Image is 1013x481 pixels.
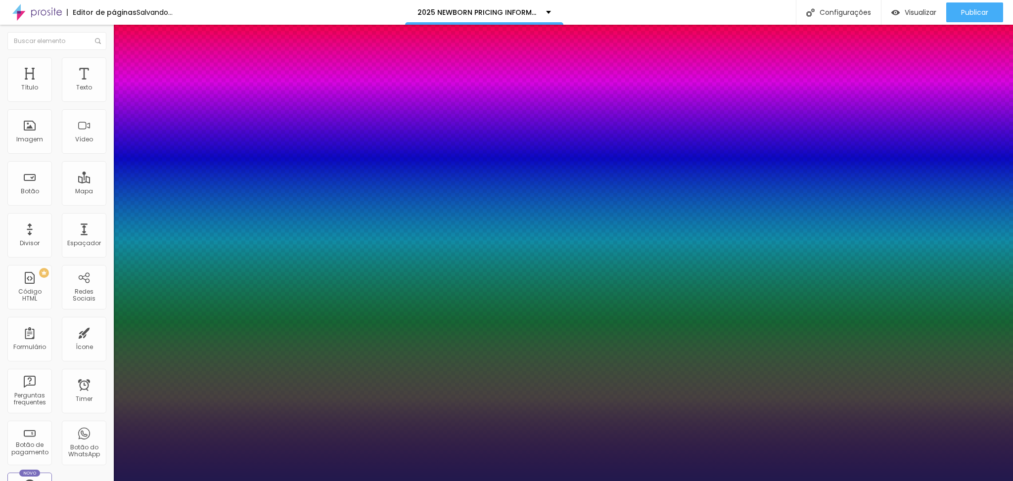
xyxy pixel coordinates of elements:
div: Novo [19,470,41,477]
div: Salvando... [137,9,173,16]
div: Ícone [76,344,93,350]
div: Redes Sociais [64,288,103,303]
p: 2025 NEWBORN PRICING INFORMATION [417,9,539,16]
div: Botão [21,188,39,195]
button: Visualizar [881,2,946,22]
div: Formulário [13,344,46,350]
div: Editor de páginas [67,9,137,16]
button: Publicar [946,2,1003,22]
div: Divisor [20,240,40,247]
div: Imagem [16,136,43,143]
img: Icone [95,38,101,44]
div: Mapa [75,188,93,195]
div: Título [21,84,38,91]
div: Texto [76,84,92,91]
div: Timer [76,395,92,402]
img: Icone [806,8,815,17]
span: Publicar [961,8,988,16]
div: Vídeo [75,136,93,143]
div: Botão de pagamento [10,441,49,456]
img: view-1.svg [891,8,900,17]
div: Perguntas frequentes [10,392,49,406]
input: Buscar elemento [7,32,106,50]
span: Visualizar [905,8,936,16]
div: Código HTML [10,288,49,303]
div: Espaçador [67,240,101,247]
div: Botão do WhatsApp [64,444,103,458]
